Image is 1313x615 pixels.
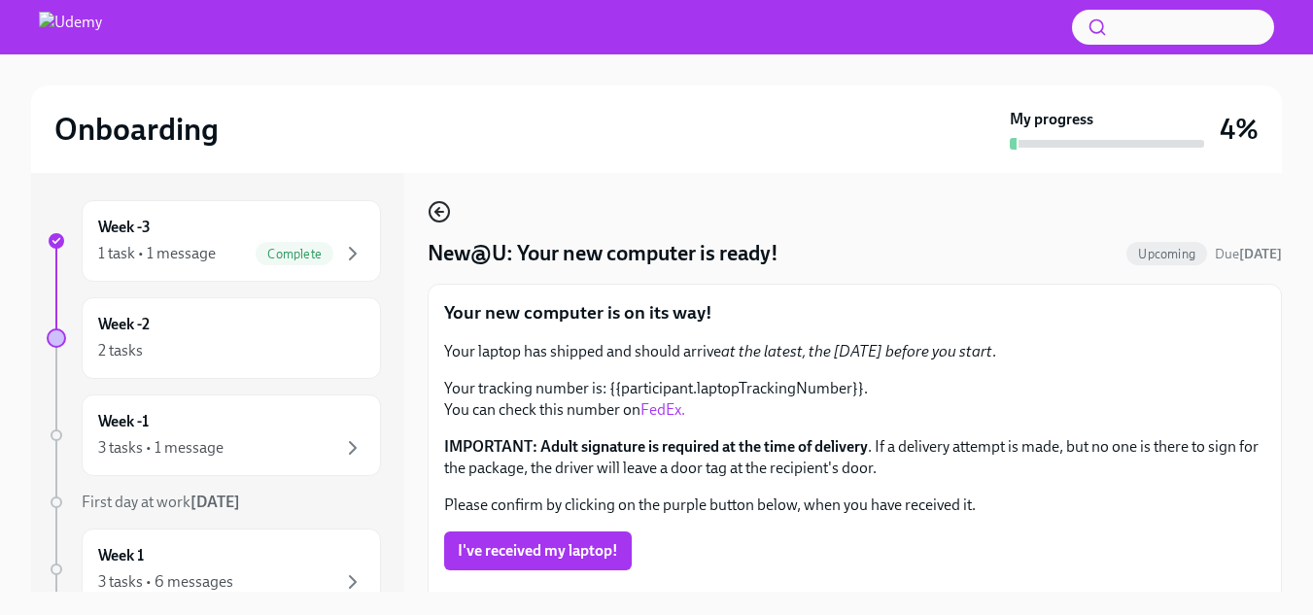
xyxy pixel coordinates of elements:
[1215,246,1282,262] span: Due
[98,411,149,432] h6: Week -1
[98,243,216,264] div: 1 task • 1 message
[82,493,240,511] span: First day at work
[54,110,219,149] h2: Onboarding
[98,217,151,238] h6: Week -3
[444,341,1265,362] p: Your laptop has shipped and should arrive .
[444,586,1265,611] p: How to Login to your computer
[444,437,868,456] strong: IMPORTANT: Adult signature is required at the time of delivery
[98,314,150,335] h6: Week -2
[1239,246,1282,262] strong: [DATE]
[98,340,143,361] div: 2 tasks
[98,437,224,459] div: 3 tasks • 1 message
[444,378,1265,421] p: Your tracking number is: {{participant.laptopTrackingNumber}}. You can check this number on
[47,492,381,513] a: First day at work[DATE]
[428,239,778,268] h4: New@U: Your new computer is ready!
[721,342,992,360] em: at the latest, the [DATE] before you start
[458,541,618,561] span: I've received my laptop!
[444,300,1265,325] p: Your new computer is on its way!
[640,400,685,419] a: FedEx.
[98,571,233,593] div: 3 tasks • 6 messages
[1126,247,1207,261] span: Upcoming
[47,297,381,379] a: Week -22 tasks
[98,545,144,566] h6: Week 1
[444,531,632,570] button: I've received my laptop!
[47,529,381,610] a: Week 13 tasks • 6 messages
[47,394,381,476] a: Week -13 tasks • 1 message
[1220,112,1259,147] h3: 4%
[47,200,381,282] a: Week -31 task • 1 messageComplete
[1010,109,1093,130] strong: My progress
[1215,245,1282,263] span: October 18th, 2025 13:00
[444,495,1265,516] p: Please confirm by clicking on the purple button below, when you have received it.
[190,493,240,511] strong: [DATE]
[444,436,1265,479] p: . If a delivery attempt is made, but no one is there to sign for the package, the driver will lea...
[256,247,333,261] span: Complete
[39,12,102,43] img: Udemy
